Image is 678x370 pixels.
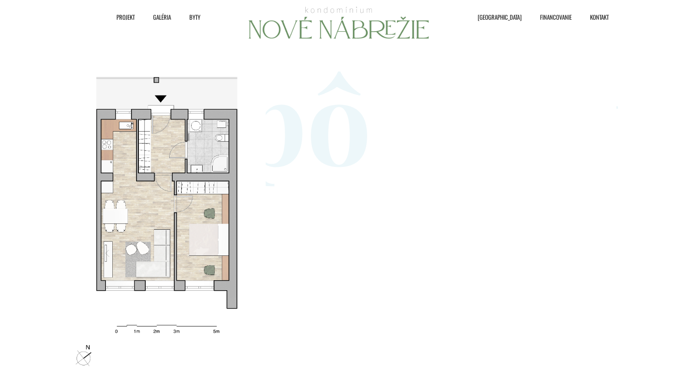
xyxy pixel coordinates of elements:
[116,10,135,24] span: Projekt
[576,10,613,24] a: Kontakt
[590,10,609,24] span: Kontakt
[526,10,576,24] a: Financovanie
[464,10,526,24] a: [GEOGRAPHIC_DATA]
[176,10,205,24] a: Byty
[103,10,139,24] a: Projekt
[153,10,171,24] span: Galéria
[478,10,522,24] span: [GEOGRAPHIC_DATA]
[189,10,200,24] span: Byty
[540,10,572,24] span: Financovanie
[139,10,176,24] a: Galéria
[238,49,307,187] span: p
